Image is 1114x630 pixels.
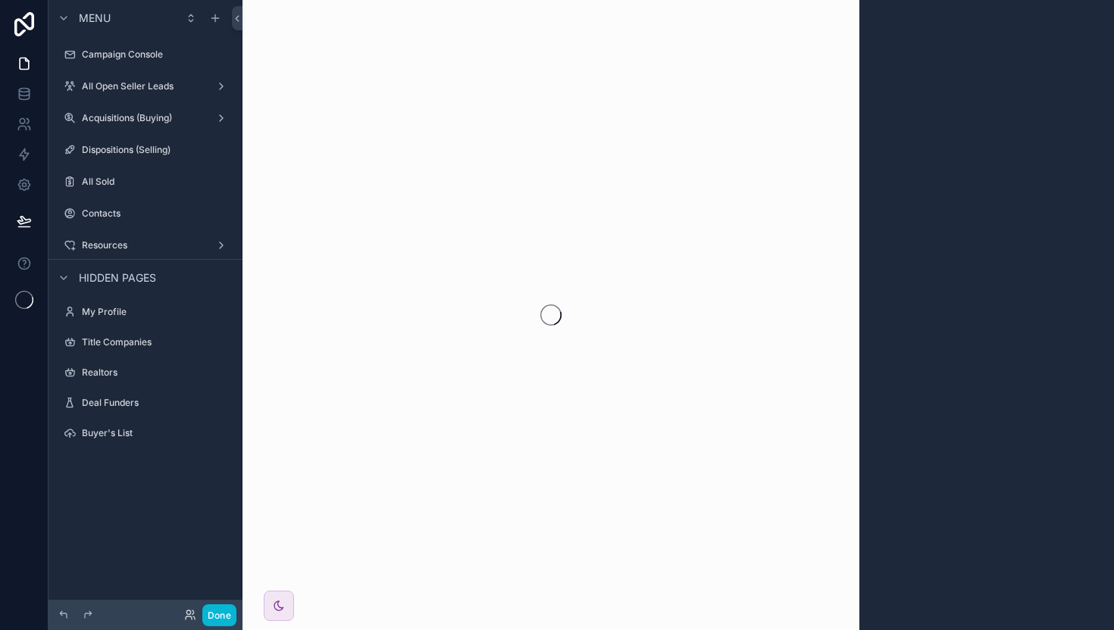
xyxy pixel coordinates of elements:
a: My Profile [58,300,233,324]
span: Menu [79,11,111,26]
a: All Sold [58,170,233,194]
a: Resources [58,233,233,257]
a: Dispositions (Selling) [58,138,233,162]
label: Acquisitions (Buying) [82,112,209,124]
a: Contacts [58,201,233,226]
label: Dispositions (Selling) [82,144,230,156]
a: Acquisitions (Buying) [58,106,233,130]
label: Realtors [82,366,230,379]
a: Campaign Console [58,42,233,67]
a: Deal Funders [58,391,233,415]
label: Title Companies [82,336,230,348]
label: All Sold [82,176,230,188]
a: Realtors [58,360,233,385]
label: Buyer's List [82,427,230,439]
button: Done [202,604,236,626]
a: Title Companies [58,330,233,354]
label: Resources [82,239,209,251]
label: Deal Funders [82,397,230,409]
label: My Profile [82,306,230,318]
a: Buyer's List [58,421,233,445]
span: Hidden pages [79,270,156,285]
a: All Open Seller Leads [58,74,233,98]
label: All Open Seller Leads [82,80,209,92]
label: Campaign Console [82,48,230,61]
label: Contacts [82,207,230,220]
